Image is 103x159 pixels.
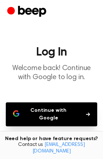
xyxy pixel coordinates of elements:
[7,5,48,19] a: Beep
[4,142,99,155] span: Contact us
[6,102,97,126] button: Continue with Google
[33,142,85,154] a: [EMAIL_ADDRESS][DOMAIN_NAME]
[6,64,97,82] p: Welcome back! Continue with Google to log in.
[6,46,97,58] h1: Log In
